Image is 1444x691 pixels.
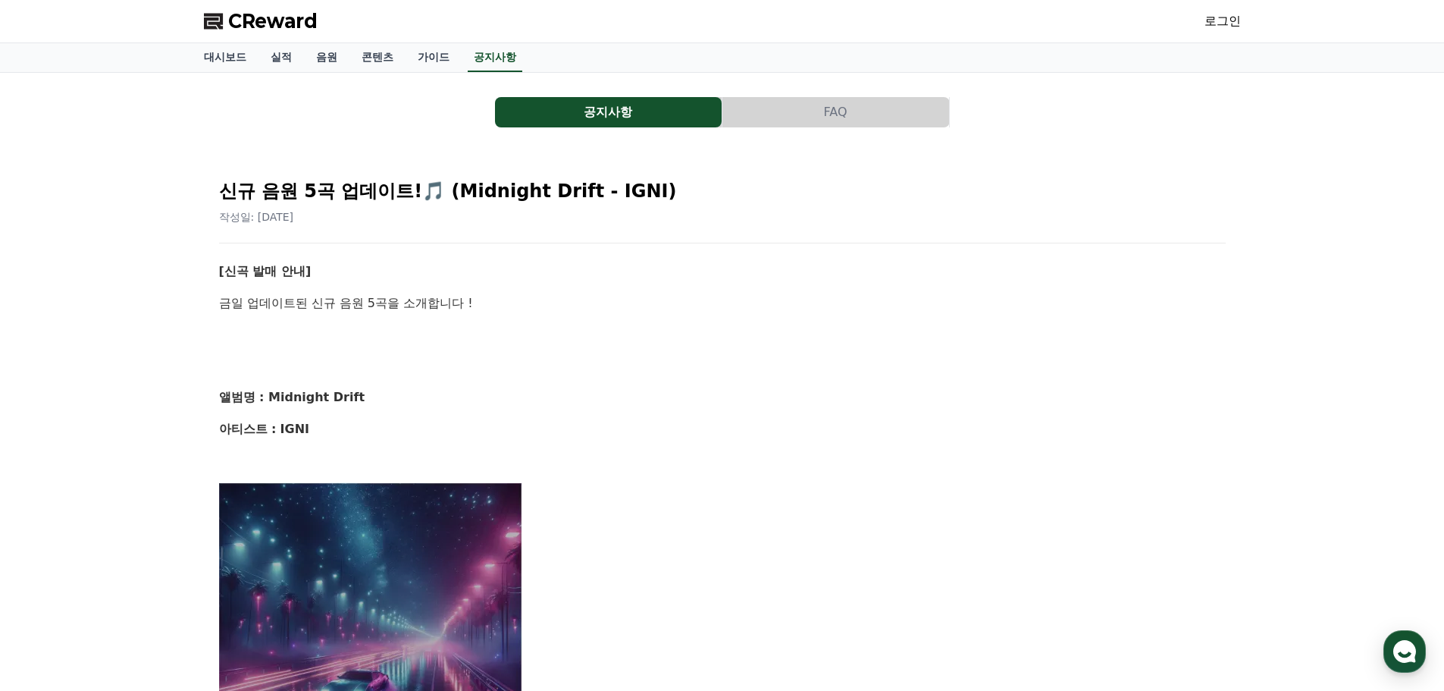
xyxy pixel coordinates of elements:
[219,179,1226,203] h2: 신규 음원 5곡 업데이트!🎵 (Midnight Drift - IGNI)
[495,97,722,127] button: 공지사항
[192,43,258,72] a: 대시보드
[139,504,157,517] span: 대화
[219,422,277,436] strong: 아티스트 :
[468,43,522,72] a: 공지사항
[304,43,349,72] a: 음원
[100,481,196,519] a: 대화
[219,211,294,223] span: 작성일: [DATE]
[219,294,1226,313] p: 금일 업데이트된 신규 음원 5곡을 소개합니다 !
[219,390,365,404] strong: 앨범명 : Midnight Drift
[5,481,100,519] a: 홈
[349,43,406,72] a: 콘텐츠
[722,97,950,127] a: FAQ
[234,504,252,516] span: 설정
[258,43,304,72] a: 실적
[228,9,318,33] span: CReward
[1204,12,1241,30] a: 로그인
[204,9,318,33] a: CReward
[48,504,57,516] span: 홈
[722,97,949,127] button: FAQ
[196,481,291,519] a: 설정
[280,422,309,436] strong: IGNI
[219,264,312,278] strong: [신곡 발매 안내]
[406,43,462,72] a: 가이드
